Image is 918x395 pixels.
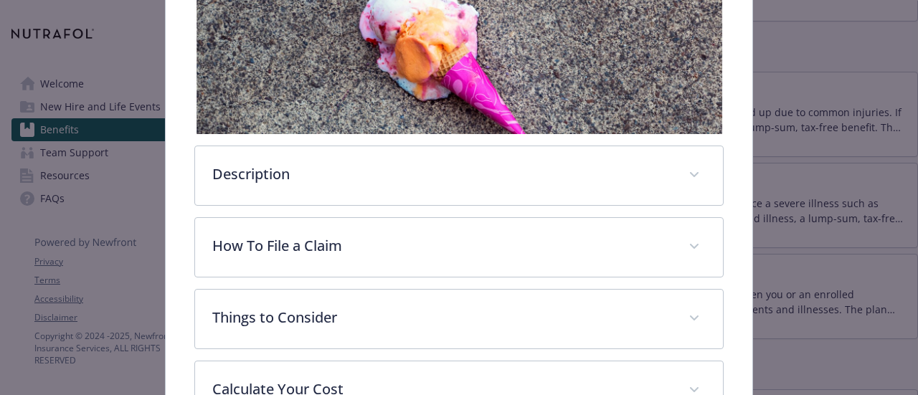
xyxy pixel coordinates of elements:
[195,218,722,277] div: How To File a Claim
[195,146,722,205] div: Description
[212,235,671,257] p: How To File a Claim
[212,307,671,328] p: Things to Consider
[212,163,671,185] p: Description
[195,290,722,348] div: Things to Consider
